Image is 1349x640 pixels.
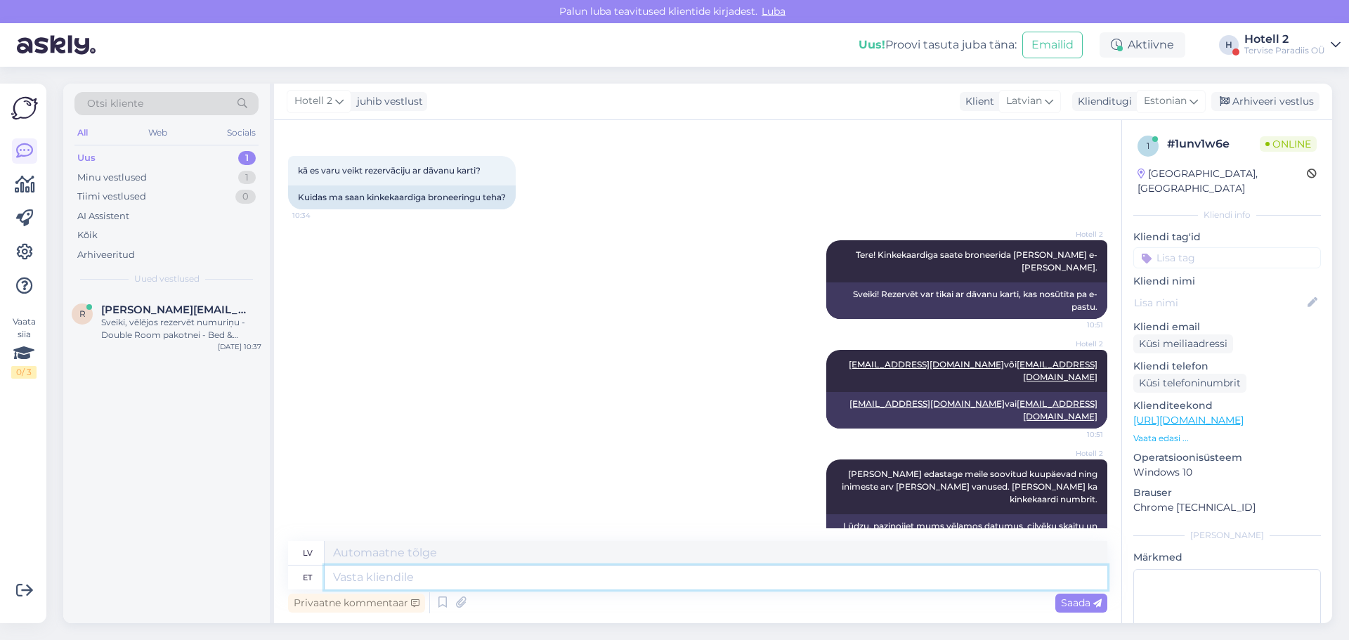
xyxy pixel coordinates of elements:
span: Hotell 2 [1050,339,1103,349]
p: Windows 10 [1133,465,1321,480]
p: Chrome [TECHNICAL_ID] [1133,500,1321,515]
span: r [79,308,86,319]
div: Kuidas ma saan kinkekaardiga broneeringu teha? [288,185,516,209]
div: All [74,124,91,142]
div: Tervise Paradiis OÜ [1244,45,1325,56]
div: Küsi meiliaadressi [1133,334,1233,353]
a: [URL][DOMAIN_NAME] [1133,414,1244,426]
span: Hotell 2 [1050,448,1103,459]
span: 1 [1147,141,1149,151]
span: ralfs.strikis@gmail.com [101,303,247,316]
div: # 1unv1w6e [1167,136,1260,152]
p: Märkmed [1133,550,1321,565]
div: Sveiki, vēlējos rezervēt numuriņu - Double Room pakotnei - Bed & Breakfast, bet nevaru rezervēt š... [101,316,261,341]
span: Tere! Kinkekaardiga saate broneerida [PERSON_NAME] e-[PERSON_NAME]. [856,249,1097,273]
p: Brauser [1133,485,1321,500]
p: Kliendi telefon [1133,359,1321,374]
span: 10:51 [1050,429,1103,440]
a: [EMAIL_ADDRESS][DOMAIN_NAME] [849,398,1005,409]
span: kā es varu veikt rezervāciju ar dāvanu karti? [298,165,481,176]
div: et [303,566,312,589]
span: või [849,359,1097,382]
div: vai [826,392,1107,429]
div: [PERSON_NAME] [1133,529,1321,542]
span: Luba [757,5,790,18]
span: Uued vestlused [134,273,200,285]
div: Klient [960,94,994,109]
a: [EMAIL_ADDRESS][DOMAIN_NAME] [849,359,1004,370]
div: Privaatne kommentaar [288,594,425,613]
div: AI Assistent [77,209,129,223]
div: lv [303,541,313,565]
span: Saada [1061,596,1102,609]
div: Lūdzu, paziņojiet mums vēlamos datumus, cilvēku skaitu un [PERSON_NAME] vecumu. Mums būs nepiecie... [826,514,1107,563]
div: 0 / 3 [11,366,37,379]
span: Estonian [1144,93,1187,109]
input: Lisa tag [1133,247,1321,268]
span: [PERSON_NAME] edastage meile soovitud kuupäevad ning inimeste arv [PERSON_NAME] vanused. [PERSON_... [842,469,1100,504]
span: 10:34 [292,210,345,221]
a: Hotell 2Tervise Paradiis OÜ [1244,34,1341,56]
div: H [1219,35,1239,55]
span: Otsi kliente [87,96,143,111]
span: Latvian [1006,93,1042,109]
div: Aktiivne [1100,32,1185,58]
div: Sveiki! Rezervēt var tikai ar dāvanu karti, kas nosūtīta pa e-pastu. [826,282,1107,319]
div: Tiimi vestlused [77,190,146,204]
span: Hotell 2 [1050,229,1103,240]
b: Uus! [859,38,885,51]
div: Minu vestlused [77,171,147,185]
div: Kõik [77,228,98,242]
div: Socials [224,124,259,142]
span: Online [1260,136,1317,152]
div: Klienditugi [1072,94,1132,109]
div: juhib vestlust [351,94,423,109]
p: Klienditeekond [1133,398,1321,413]
div: Hotell 2 [1244,34,1325,45]
div: Uus [77,151,96,165]
div: 1 [238,151,256,165]
input: Lisa nimi [1134,295,1305,311]
div: Küsi telefoninumbrit [1133,374,1246,393]
p: Kliendi nimi [1133,274,1321,289]
div: Proovi tasuta juba täna: [859,37,1017,53]
img: Askly Logo [11,95,38,122]
a: [EMAIL_ADDRESS][DOMAIN_NAME] [1017,359,1097,382]
div: [DATE] 10:37 [218,341,261,352]
span: Hotell 2 [294,93,332,109]
a: [EMAIL_ADDRESS][DOMAIN_NAME] [1017,398,1097,422]
div: Kliendi info [1133,209,1321,221]
div: 0 [235,190,256,204]
p: Kliendi tag'id [1133,230,1321,244]
div: 1 [238,171,256,185]
div: Arhiveeritud [77,248,135,262]
p: Operatsioonisüsteem [1133,450,1321,465]
button: Emailid [1022,32,1083,58]
div: Arhiveeri vestlus [1211,92,1319,111]
div: Vaata siia [11,315,37,379]
div: Web [145,124,170,142]
span: 10:51 [1050,320,1103,330]
p: Kliendi email [1133,320,1321,334]
p: Vaata edasi ... [1133,432,1321,445]
div: [GEOGRAPHIC_DATA], [GEOGRAPHIC_DATA] [1138,166,1307,196]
